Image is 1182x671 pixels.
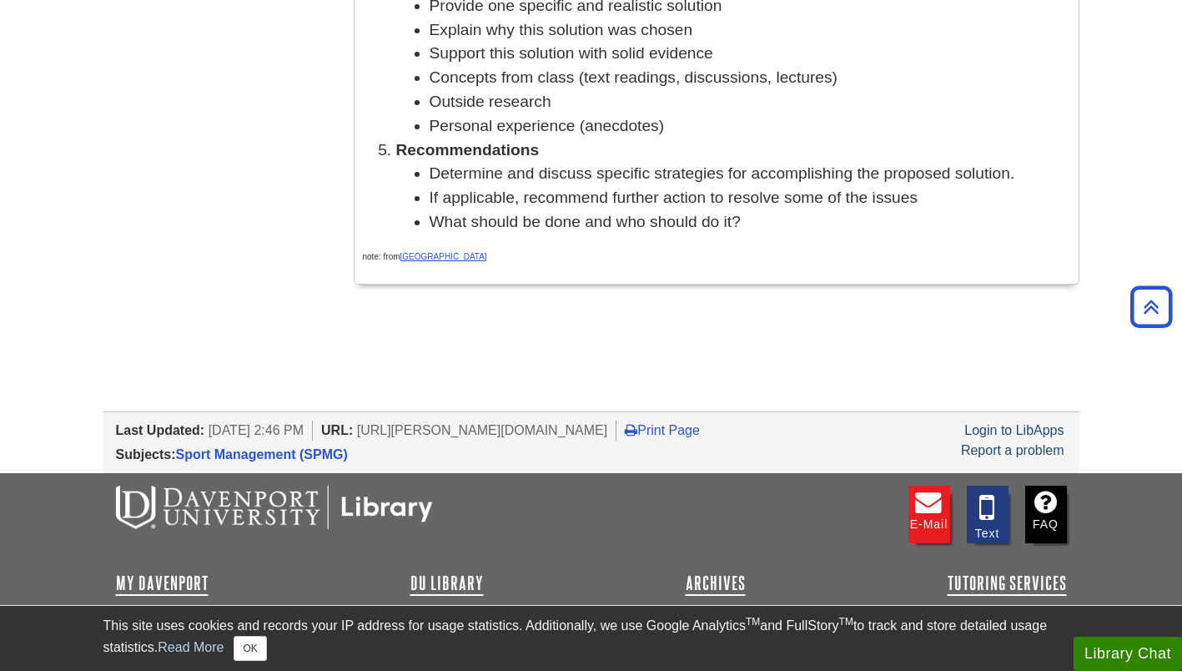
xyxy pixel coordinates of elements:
a: Tutoring Services [948,573,1067,593]
span: note: from [363,252,487,261]
a: Print Page [625,423,700,437]
li: If applicable, recommend further action to resolve some of the issues [430,186,1070,210]
li: Support this solution with solid evidence [430,42,1070,66]
span: Last Updated: [116,423,205,437]
a: Back to Top [1124,295,1178,318]
a: Login to LibApps [964,423,1064,437]
span: [URL][PERSON_NAME][DOMAIN_NAME] [357,423,608,437]
li: Personal experience (anecdotes) [430,114,1070,139]
li: Determine and discuss specific strategies for accomplishing the proposed solution. [430,162,1070,186]
a: E-mail [908,486,950,543]
a: DU Library [410,573,484,593]
a: Report a problem [961,443,1064,457]
button: Close [234,636,266,661]
a: My Davenport [116,573,209,593]
a: Sport Management (SPMG) [176,447,348,462]
li: Outside research [430,90,1070,114]
a: Text [967,486,1008,543]
span: Subjects: [116,447,176,462]
a: FAQ [1025,486,1067,543]
span: URL: [321,423,353,437]
a: Read More [158,640,224,654]
li: What should be done and who should do it? [430,210,1070,235]
img: DU Libraries [116,486,433,529]
i: Print Page [625,423,637,436]
li: Explain why this solution was chosen [430,18,1070,43]
a: [GEOGRAPHIC_DATA] [400,252,487,261]
sup: TM [746,616,760,628]
div: This site uses cookies and records your IP address for usage statistics. Additionally, we use Goo... [103,616,1079,661]
button: Library Chat [1074,637,1182,671]
a: Archives [686,573,746,593]
span: [DATE] 2:46 PM [209,423,304,437]
strong: Recommendations [396,141,540,159]
sup: TM [839,616,853,628]
li: Concepts from class (text readings, discussions, lectures) [430,66,1070,90]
